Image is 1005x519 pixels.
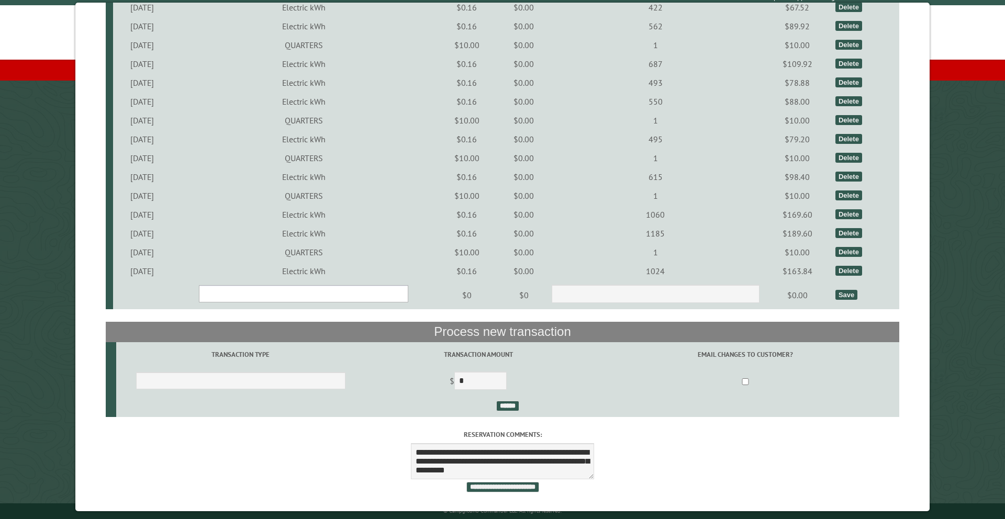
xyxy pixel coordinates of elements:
[498,92,550,111] td: $0.00
[761,111,834,130] td: $10.00
[761,92,834,111] td: $88.00
[550,243,761,262] td: 1
[550,92,761,111] td: 550
[498,186,550,205] td: $0.00
[498,243,550,262] td: $0.00
[435,167,498,186] td: $0.16
[435,205,498,224] td: $0.16
[835,21,862,31] div: Delete
[106,430,900,439] label: Reservation comments:
[172,262,435,280] td: Electric kWh
[172,224,435,243] td: Electric kWh
[435,36,498,54] td: $10.00
[498,262,550,280] td: $0.00
[498,280,550,310] td: $0
[367,349,590,359] label: Transaction Amount
[498,205,550,224] td: $0.00
[113,224,172,243] td: [DATE]
[550,262,761,280] td: 1024
[435,149,498,167] td: $10.00
[435,73,498,92] td: $0.16
[550,149,761,167] td: 1
[435,111,498,130] td: $10.00
[435,243,498,262] td: $10.00
[550,54,761,73] td: 687
[550,167,761,186] td: 615
[761,130,834,149] td: $79.20
[172,167,435,186] td: Electric kWh
[761,205,834,224] td: $169.60
[761,186,834,205] td: $10.00
[113,205,172,224] td: [DATE]
[498,167,550,186] td: $0.00
[498,54,550,73] td: $0.00
[550,73,761,92] td: 493
[761,224,834,243] td: $189.60
[113,36,172,54] td: [DATE]
[172,111,435,130] td: QUARTERS
[835,266,862,276] div: Delete
[172,130,435,149] td: Electric kWh
[498,17,550,36] td: $0.00
[761,54,834,73] td: $109.92
[113,92,172,111] td: [DATE]
[172,73,435,92] td: Electric kWh
[761,73,834,92] td: $78.88
[113,130,172,149] td: [DATE]
[498,73,550,92] td: $0.00
[172,186,435,205] td: QUARTERS
[498,130,550,149] td: $0.00
[550,130,761,149] td: 495
[550,111,761,130] td: 1
[435,54,498,73] td: $0.16
[835,172,862,182] div: Delete
[106,322,900,342] th: Process new transaction
[761,262,834,280] td: $163.84
[835,96,862,106] div: Delete
[365,367,591,397] td: $
[172,92,435,111] td: Electric kWh
[835,190,862,200] div: Delete
[118,349,364,359] label: Transaction Type
[172,149,435,167] td: QUARTERS
[172,205,435,224] td: Electric kWh
[443,507,562,514] small: © Campground Commander LLC. All rights reserved.
[113,17,172,36] td: [DATE]
[498,149,550,167] td: $0.00
[835,134,862,144] div: Delete
[761,17,834,36] td: $89.92
[435,262,498,280] td: $0.16
[113,149,172,167] td: [DATE]
[835,290,857,300] div: Save
[550,36,761,54] td: 1
[113,262,172,280] td: [DATE]
[550,205,761,224] td: 1060
[761,167,834,186] td: $98.40
[835,40,862,50] div: Delete
[593,349,898,359] label: Email changes to customer?
[172,243,435,262] td: QUARTERS
[835,2,862,12] div: Delete
[761,243,834,262] td: $10.00
[550,186,761,205] td: 1
[113,54,172,73] td: [DATE]
[761,36,834,54] td: $10.00
[172,17,435,36] td: Electric kWh
[435,92,498,111] td: $0.16
[113,243,172,262] td: [DATE]
[498,111,550,130] td: $0.00
[835,59,862,69] div: Delete
[498,36,550,54] td: $0.00
[835,209,862,219] div: Delete
[172,36,435,54] td: QUARTERS
[550,17,761,36] td: 562
[113,73,172,92] td: [DATE]
[550,224,761,243] td: 1185
[113,186,172,205] td: [DATE]
[172,54,435,73] td: Electric kWh
[498,224,550,243] td: $0.00
[761,149,834,167] td: $10.00
[435,186,498,205] td: $10.00
[435,280,498,310] td: $0
[835,228,862,238] div: Delete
